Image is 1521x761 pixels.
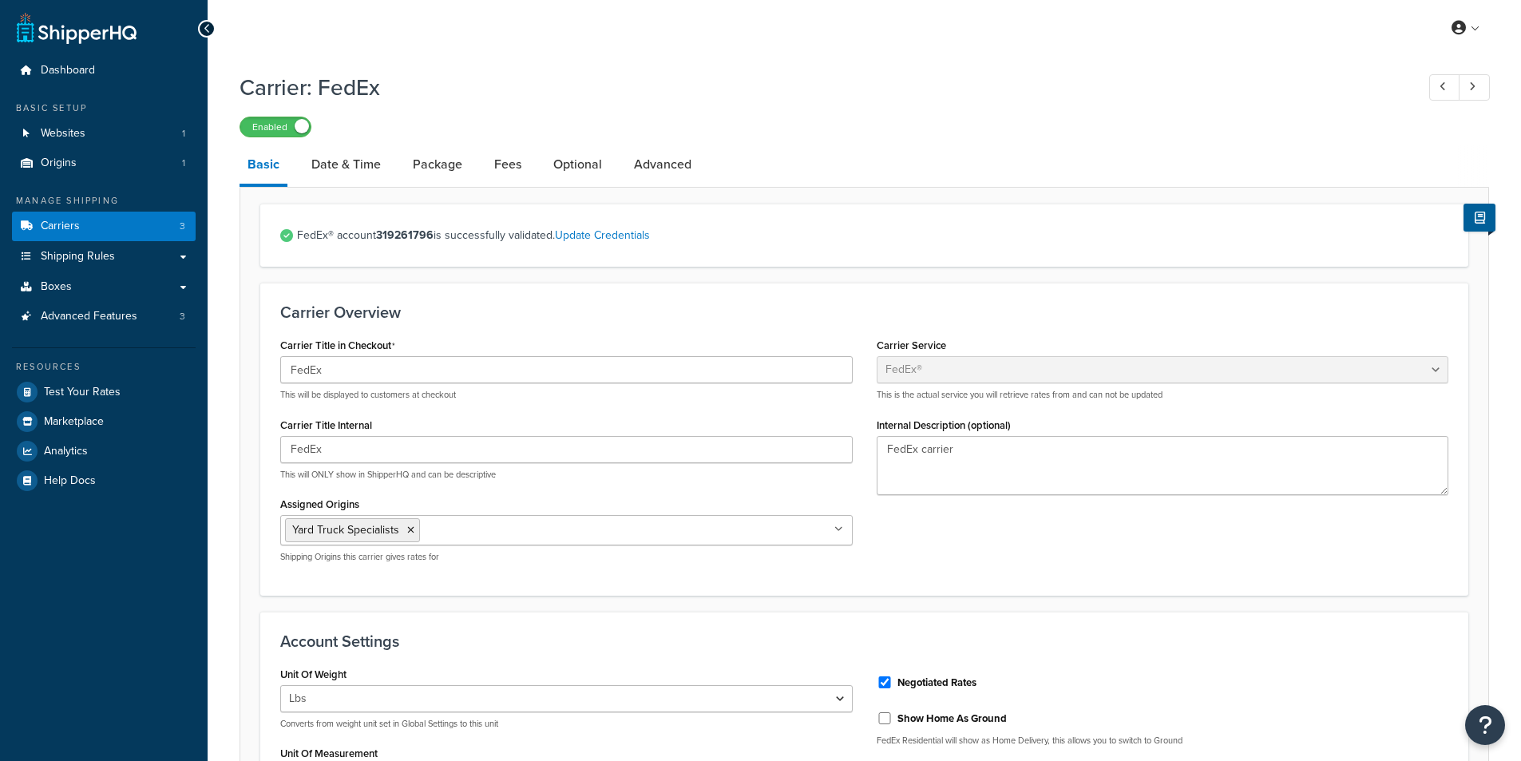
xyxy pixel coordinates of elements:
[280,551,853,563] p: Shipping Origins this carrier gives rates for
[12,242,196,272] a: Shipping Rules
[12,302,196,331] li: Advanced Features
[12,360,196,374] div: Resources
[12,378,196,406] a: Test Your Rates
[486,145,529,184] a: Fees
[12,194,196,208] div: Manage Shipping
[44,386,121,399] span: Test Your Rates
[12,302,196,331] a: Advanced Features3
[626,145,699,184] a: Advanced
[280,632,1448,650] h3: Account Settings
[12,119,196,149] a: Websites1
[280,747,378,759] label: Unit Of Measurement
[12,119,196,149] li: Websites
[44,445,88,458] span: Analytics
[897,711,1007,726] label: Show Home As Ground
[12,407,196,436] a: Marketplace
[405,145,470,184] a: Package
[280,469,853,481] p: This will ONLY show in ShipperHQ and can be descriptive
[877,419,1011,431] label: Internal Description (optional)
[12,466,196,495] a: Help Docs
[877,436,1449,495] textarea: FedEx carrier
[12,272,196,302] a: Boxes
[41,280,72,294] span: Boxes
[180,310,185,323] span: 3
[12,212,196,241] li: Carriers
[297,224,1448,247] span: FedEx® account is successfully validated.
[12,56,196,85] a: Dashboard
[280,303,1448,321] h3: Carrier Overview
[555,227,650,244] a: Update Credentials
[240,72,1400,103] h1: Carrier: FedEx
[41,127,85,141] span: Websites
[12,149,196,178] li: Origins
[12,437,196,466] a: Analytics
[280,668,347,680] label: Unit Of Weight
[877,389,1449,401] p: This is the actual service you will retrieve rates from and can not be updated
[240,117,311,137] label: Enabled
[280,718,853,730] p: Converts from weight unit set in Global Settings to this unit
[12,101,196,115] div: Basic Setup
[1464,204,1495,232] button: Show Help Docs
[292,521,399,538] span: Yard Truck Specialists
[1465,705,1505,745] button: Open Resource Center
[41,157,77,170] span: Origins
[280,419,372,431] label: Carrier Title Internal
[280,498,359,510] label: Assigned Origins
[280,339,395,352] label: Carrier Title in Checkout
[44,415,104,429] span: Marketplace
[877,339,946,351] label: Carrier Service
[545,145,610,184] a: Optional
[12,149,196,178] a: Origins1
[303,145,389,184] a: Date & Time
[897,676,976,690] label: Negotiated Rates
[180,220,185,233] span: 3
[12,212,196,241] a: Carriers3
[41,250,115,264] span: Shipping Rules
[1429,74,1460,101] a: Previous Record
[1459,74,1490,101] a: Next Record
[41,220,80,233] span: Carriers
[41,310,137,323] span: Advanced Features
[376,227,434,244] strong: 319261796
[240,145,287,187] a: Basic
[877,735,1449,747] p: FedEx Residential will show as Home Delivery, this allows you to switch to Ground
[182,157,185,170] span: 1
[182,127,185,141] span: 1
[280,389,853,401] p: This will be displayed to customers at checkout
[41,64,95,77] span: Dashboard
[44,474,96,488] span: Help Docs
